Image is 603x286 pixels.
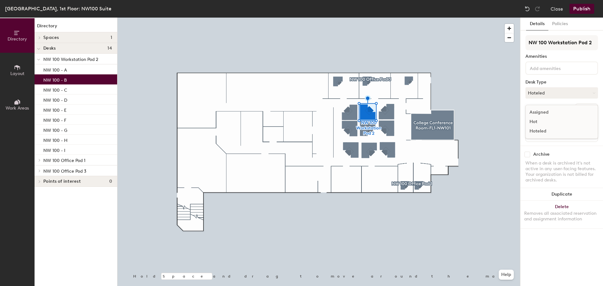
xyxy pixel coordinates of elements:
p: NW 100 - F [43,116,66,123]
div: Archive [533,152,550,157]
button: DeleteRemoves all associated reservation and assignment information [520,201,603,228]
p: NW 100 - I [43,146,65,153]
div: Hot [526,117,589,127]
p: NW 100 - A [43,66,67,73]
p: NW 100 - H [43,136,68,143]
button: Details [526,18,548,30]
div: Hoteled [526,127,589,136]
p: NW 100 - C [43,86,67,93]
img: Redo [534,6,541,12]
span: 1 [111,35,112,40]
span: Layout [10,71,24,76]
img: Undo [524,6,530,12]
button: Hoteled [525,87,598,99]
span: 14 [107,46,112,51]
button: Duplicate [520,188,603,201]
span: NW 100 Workstation Pod 2 [43,57,98,62]
span: Spaces [43,35,59,40]
button: Policies [548,18,572,30]
span: Directory [8,36,27,42]
span: Desks [43,46,56,51]
div: [GEOGRAPHIC_DATA], 1st Floor: NW100 Suite [5,5,111,13]
h1: Directory [35,23,117,32]
button: Close [551,4,563,14]
p: NW 100 - G [43,126,67,133]
p: NW 100 - E [43,106,67,113]
div: Amenities [525,54,598,59]
button: Ungroup [575,104,598,114]
span: Points of interest [43,179,81,184]
div: Desk Type [525,80,598,85]
span: NW 100 Office Pod 1 [43,158,85,163]
input: Add amenities [529,64,585,72]
div: When a desk is archived it's not active in any user-facing features. Your organization is not bil... [525,160,598,183]
p: NW 100 - B [43,76,67,83]
button: Publish [569,4,594,14]
span: 0 [109,179,112,184]
div: Removes all associated reservation and assignment information [524,211,599,222]
div: Assigned [526,108,589,117]
button: Help [499,270,514,280]
p: NW 100 - D [43,96,67,103]
span: NW 100 Office Pod 3 [43,169,86,174]
span: Work Areas [6,105,29,111]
